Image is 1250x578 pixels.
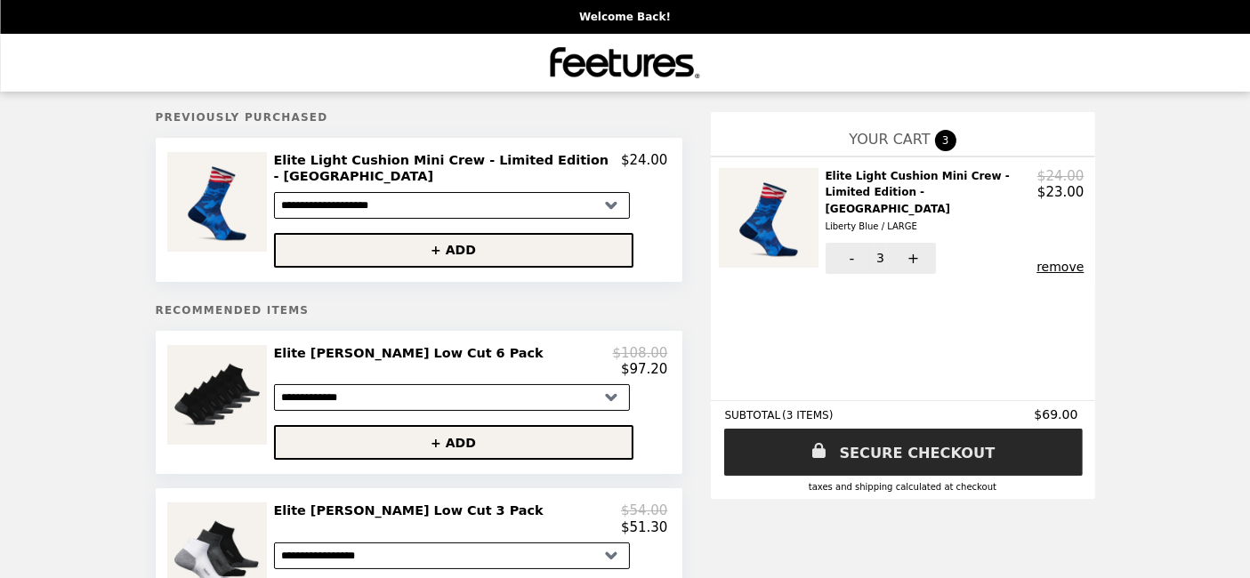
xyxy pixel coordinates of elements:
h2: Elite Light Cushion Mini Crew - Limited Edition - [GEOGRAPHIC_DATA] [826,168,1038,236]
img: Elite Max Cushion Low Cut 6 Pack [167,345,271,445]
button: + ADD [274,233,633,268]
p: $24.00 [621,152,668,185]
div: Taxes and Shipping calculated at checkout [725,482,1081,492]
button: - [826,243,875,274]
h2: Elite [PERSON_NAME] Low Cut 6 Pack [274,345,551,361]
button: remove [1036,260,1084,274]
p: Welcome Back! [579,11,671,23]
span: SUBTOTAL [725,409,783,421]
span: YOUR CART [849,131,930,148]
h2: Elite [PERSON_NAME] Low Cut 3 Pack [274,502,551,518]
h2: Elite Light Cushion Mini Crew - Limited Edition - [GEOGRAPHIC_DATA] [274,152,622,185]
span: 3 [935,130,956,151]
h5: Previously Purchased [156,111,682,124]
div: Liberty Blue / LARGE [826,219,1031,235]
img: Brand Logo [551,44,700,81]
p: $108.00 [612,345,667,361]
button: + ADD [274,425,633,460]
p: $24.00 [1037,168,1085,184]
select: Select a product variant [274,384,630,411]
p: $97.20 [621,361,668,377]
span: $69.00 [1035,407,1081,421]
select: Select a product variant [274,542,630,569]
span: ( 3 ITEMS ) [782,409,833,421]
select: Select a product variant [274,192,630,219]
p: $54.00 [621,502,668,518]
img: Elite Light Cushion Mini Crew - Limited Edition - USA [719,168,823,268]
span: 3 [876,251,884,265]
img: Elite Light Cushion Mini Crew - Limited Edition - USA [167,152,271,252]
a: SECURE CHECKOUT [724,429,1083,476]
p: $23.00 [1037,184,1085,200]
button: + [887,243,936,274]
h5: Recommended Items [156,304,682,317]
p: $51.30 [621,519,668,535]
